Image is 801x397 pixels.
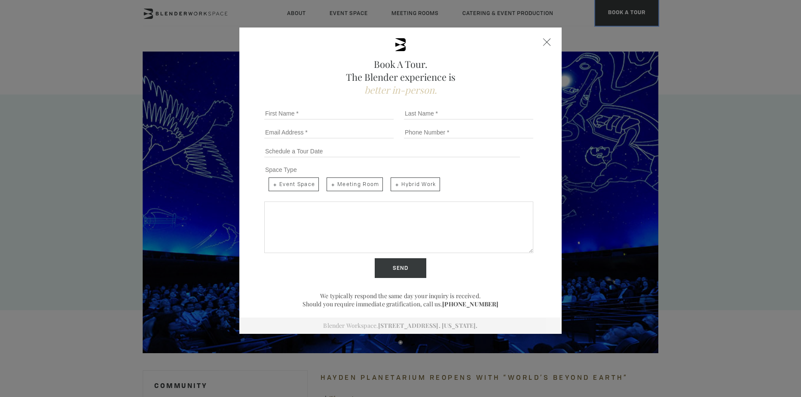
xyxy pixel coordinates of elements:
a: [STREET_ADDRESS]. [US_STATE]. [378,321,477,330]
h2: Book A Tour. The Blender experience is [261,58,540,96]
span: Space Type [265,166,297,173]
p: Should you require immediate gratification, call us. [261,300,540,308]
input: Phone Number * [404,126,533,138]
span: Hybrid Work [391,177,440,191]
div: Close form [543,38,551,46]
span: better in-person. [364,83,437,96]
input: Schedule a Tour Date [264,145,520,157]
input: Email Address * [264,126,394,138]
span: Meeting Room [327,177,383,191]
input: Send [375,258,426,278]
input: Last Name * [404,107,533,119]
div: Blender Workspace. [239,318,562,334]
input: First Name * [264,107,394,119]
p: We typically respond the same day your inquiry is received. [261,292,540,300]
span: Event Space [269,177,319,191]
a: [PHONE_NUMBER] [442,300,498,308]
